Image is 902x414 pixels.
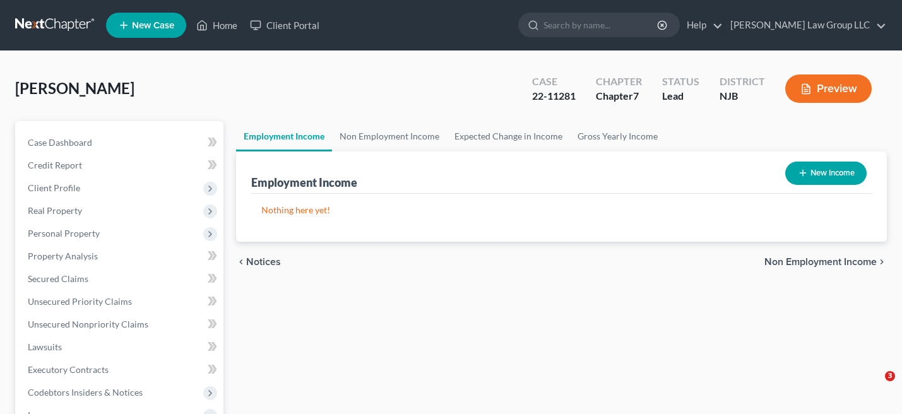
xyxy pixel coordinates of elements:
[18,131,223,154] a: Case Dashboard
[28,137,92,148] span: Case Dashboard
[596,89,642,103] div: Chapter
[132,21,174,30] span: New Case
[724,14,886,37] a: [PERSON_NAME] Law Group LLC
[785,162,867,185] button: New Income
[570,121,665,151] a: Gross Yearly Income
[251,175,357,190] div: Employment Income
[261,204,862,216] p: Nothing here yet!
[764,257,887,267] button: Non Employment Income chevron_right
[28,205,82,216] span: Real Property
[15,79,134,97] span: [PERSON_NAME]
[190,14,244,37] a: Home
[236,121,332,151] a: Employment Income
[236,257,281,267] button: chevron_left Notices
[18,268,223,290] a: Secured Claims
[720,74,765,89] div: District
[532,74,576,89] div: Case
[28,341,62,352] span: Lawsuits
[543,13,659,37] input: Search by name...
[18,245,223,268] a: Property Analysis
[28,273,88,284] span: Secured Claims
[244,14,326,37] a: Client Portal
[680,14,723,37] a: Help
[246,257,281,267] span: Notices
[18,154,223,177] a: Credit Report
[28,251,98,261] span: Property Analysis
[28,364,109,375] span: Executory Contracts
[720,89,765,103] div: NJB
[28,296,132,307] span: Unsecured Priority Claims
[28,160,82,170] span: Credit Report
[885,371,895,381] span: 3
[28,387,143,398] span: Codebtors Insiders & Notices
[662,89,699,103] div: Lead
[662,74,699,89] div: Status
[332,121,447,151] a: Non Employment Income
[785,74,872,103] button: Preview
[532,89,576,103] div: 22-11281
[18,290,223,313] a: Unsecured Priority Claims
[447,121,570,151] a: Expected Change in Income
[28,182,80,193] span: Client Profile
[859,371,889,401] iframe: Intercom live chat
[28,228,100,239] span: Personal Property
[633,90,639,102] span: 7
[764,257,877,267] span: Non Employment Income
[596,74,642,89] div: Chapter
[236,257,246,267] i: chevron_left
[28,319,148,329] span: Unsecured Nonpriority Claims
[877,257,887,267] i: chevron_right
[18,336,223,358] a: Lawsuits
[18,313,223,336] a: Unsecured Nonpriority Claims
[18,358,223,381] a: Executory Contracts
